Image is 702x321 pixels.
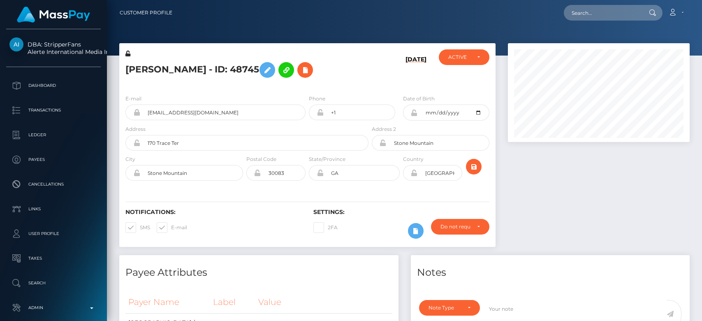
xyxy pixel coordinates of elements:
h6: Settings: [313,209,489,216]
a: Payees [6,149,101,170]
p: Dashboard [9,79,97,92]
a: User Profile [6,223,101,244]
div: Do not require [440,223,470,230]
h4: Payee Attributes [125,265,392,280]
img: Alerte International Media Inc. [9,37,23,51]
label: 2FA [313,222,338,233]
label: E-mail [125,95,141,102]
h6: Notifications: [125,209,301,216]
a: Customer Profile [120,4,172,21]
th: Label [210,291,256,314]
th: Value [255,291,392,314]
p: Transactions [9,104,97,116]
a: Cancellations [6,174,101,195]
a: Taxes [6,248,101,269]
label: Address 2 [372,126,396,133]
h4: Notes [417,265,684,280]
a: Transactions [6,100,101,121]
a: Links [6,199,101,219]
button: Do not require [431,219,489,235]
div: ACTIVE [448,54,470,60]
label: Postal Code [246,156,276,163]
label: City [125,156,135,163]
p: Payees [9,154,97,166]
p: Cancellations [9,178,97,191]
label: E-mail [157,222,187,233]
p: Taxes [9,252,97,265]
label: Phone [309,95,325,102]
th: Payer Name [125,291,210,314]
label: SMS [125,222,150,233]
h5: [PERSON_NAME] - ID: 48745 [125,58,364,82]
a: Dashboard [6,75,101,96]
a: Admin [6,298,101,318]
button: ACTIVE [439,49,489,65]
input: Search... [564,5,641,21]
p: Ledger [9,129,97,141]
label: Address [125,126,146,133]
div: Note Type [429,305,461,311]
button: Note Type [419,300,480,316]
p: User Profile [9,228,97,240]
p: Search [9,277,97,289]
p: Admin [9,302,97,314]
label: State/Province [309,156,345,163]
a: Search [6,273,101,293]
p: Links [9,203,97,215]
span: DBA: StripperFans Alerte International Media Inc. [6,41,101,56]
h6: [DATE] [405,56,426,85]
img: MassPay Logo [17,7,90,23]
label: Country [403,156,424,163]
a: Ledger [6,125,101,145]
label: Date of Birth [403,95,435,102]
